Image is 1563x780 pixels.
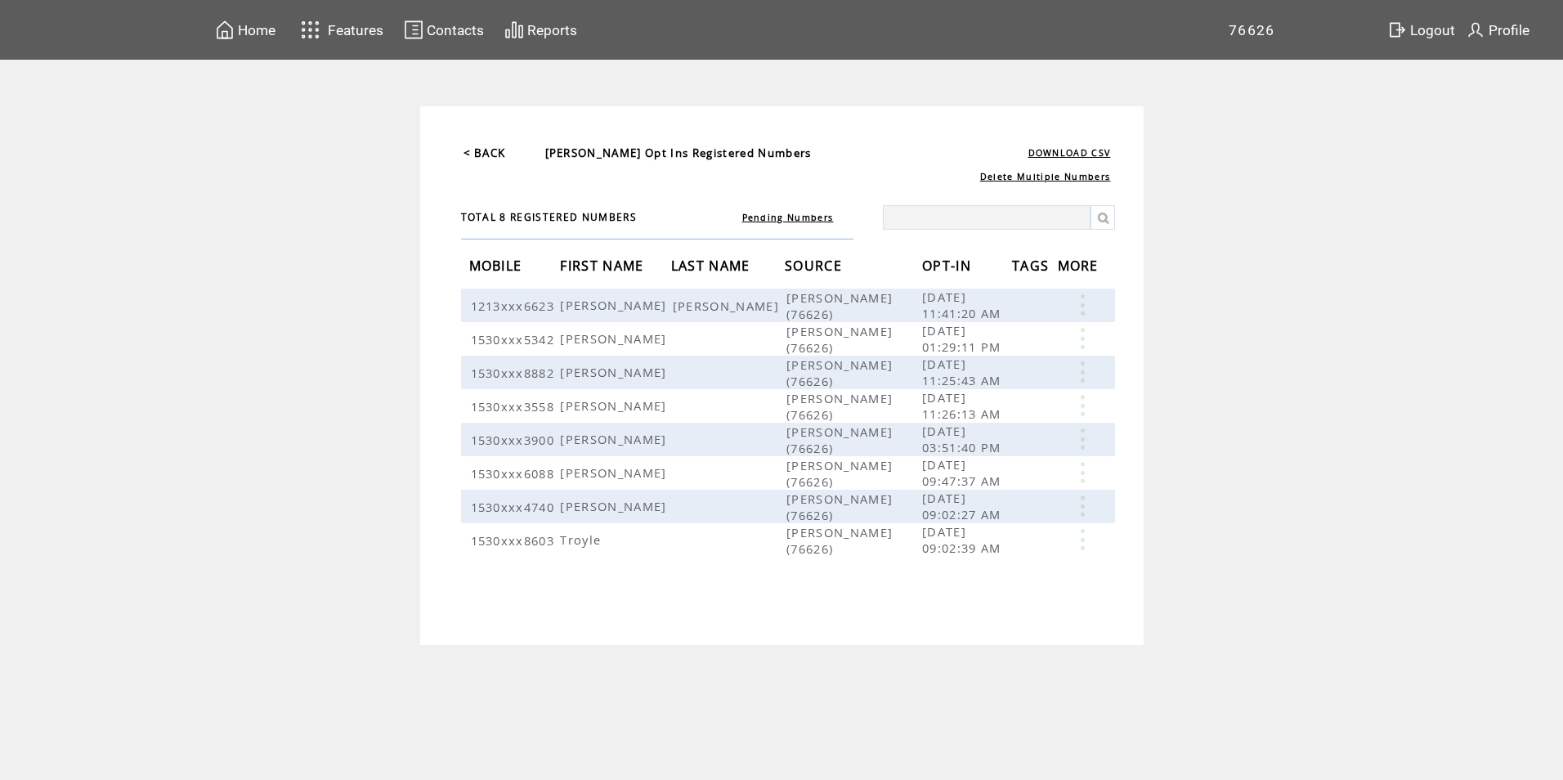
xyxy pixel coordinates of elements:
img: profile.svg [1466,20,1485,40]
span: [DATE] 11:25:43 AM [922,356,1005,388]
a: Reports [502,17,580,43]
span: MORE [1058,253,1103,283]
span: [PERSON_NAME] [560,464,670,481]
span: TOTAL 8 REGISTERED NUMBERS [461,210,638,224]
a: FIRST NAME [560,260,647,270]
span: Profile [1489,22,1529,38]
img: chart.svg [504,20,524,40]
span: LAST NAME [671,253,755,283]
span: 1530xxx5342 [471,331,559,347]
span: 1213xxx6623 [471,298,559,314]
span: OPT-IN [922,253,975,283]
span: [PERSON_NAME] (76626) [786,424,893,456]
span: [PERSON_NAME] [560,498,670,514]
a: OPT-IN [922,260,975,270]
span: [DATE] 03:51:40 PM [922,423,1005,455]
a: MOBILE [469,260,526,270]
span: [DATE] 11:26:13 AM [922,389,1005,422]
a: Home [213,17,278,43]
img: exit.svg [1387,20,1407,40]
a: DOWNLOAD CSV [1028,147,1111,159]
span: Contacts [427,22,484,38]
span: [DATE] 09:02:39 AM [922,523,1005,556]
span: SOURCE [785,253,846,283]
span: [DATE] 11:41:20 AM [922,289,1005,321]
a: Pending Numbers [742,212,834,223]
span: [PERSON_NAME] (76626) [786,323,893,356]
span: 1530xxx3558 [471,398,559,415]
span: Home [238,22,275,38]
img: home.svg [215,20,235,40]
a: TAGS [1012,260,1053,270]
a: Logout [1385,17,1463,43]
span: 76626 [1229,22,1275,38]
span: [PERSON_NAME] [673,298,783,314]
span: [PERSON_NAME] [560,364,670,380]
span: 1530xxx3900 [471,432,559,448]
span: FIRST NAME [560,253,647,283]
a: Features [293,14,386,46]
span: [DATE] 09:02:27 AM [922,490,1005,522]
span: [PERSON_NAME] [560,397,670,414]
a: < BACK [464,146,506,160]
span: [PERSON_NAME] [560,330,670,347]
span: Logout [1410,22,1455,38]
span: Troyle [560,531,605,548]
img: features.svg [296,16,325,43]
img: contacts.svg [404,20,423,40]
span: [DATE] 01:29:11 PM [922,322,1005,355]
a: Contacts [401,17,486,43]
span: [PERSON_NAME] [560,431,670,447]
span: MOBILE [469,253,526,283]
span: [PERSON_NAME] (76626) [786,356,893,389]
span: [PERSON_NAME] (76626) [786,524,893,557]
span: TAGS [1012,253,1053,283]
span: [PERSON_NAME] [560,297,670,313]
span: [DATE] 09:47:37 AM [922,456,1005,489]
span: 1530xxx6088 [471,465,559,482]
span: Reports [527,22,577,38]
span: [PERSON_NAME] (76626) [786,457,893,490]
span: 1530xxx4740 [471,499,559,515]
span: [PERSON_NAME] (76626) [786,289,893,322]
a: Profile [1463,17,1532,43]
span: [PERSON_NAME] (76626) [786,491,893,523]
span: 1530xxx8603 [471,532,559,549]
span: [PERSON_NAME] Opt Ins Registered Numbers [545,146,812,160]
span: 1530xxx8882 [471,365,559,381]
a: Delete Multiple Numbers [980,171,1111,182]
span: [PERSON_NAME] (76626) [786,390,893,423]
a: LAST NAME [671,260,755,270]
span: Features [328,22,383,38]
a: SOURCE [785,260,846,270]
